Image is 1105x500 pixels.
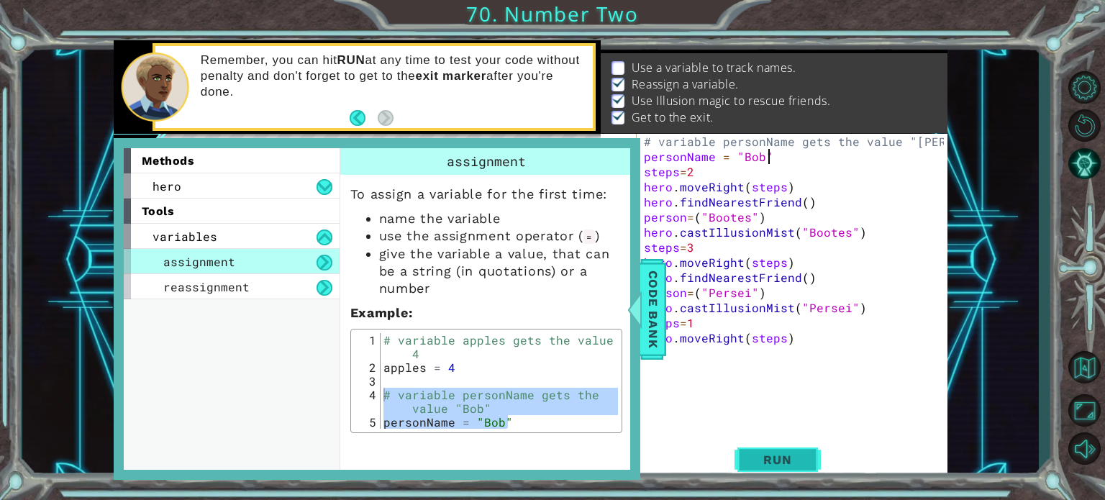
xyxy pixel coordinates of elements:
p: Use а variable to track names. [632,60,796,76]
button: Back to Map [1063,346,1105,388]
div: tools [124,199,340,224]
div: 1 [355,333,381,360]
button: Level Options [1063,71,1105,104]
span: assignment [447,153,526,170]
span: reassignment [163,279,250,294]
span: Code Bank [642,265,665,353]
button: Restart Level [1063,109,1105,142]
button: Mute [1063,432,1105,465]
span: tools [142,204,175,218]
img: Check mark for checkbox [611,109,626,121]
div: 5 [355,415,381,429]
img: Check mark for checkbox [611,93,626,104]
div: 1 [604,136,637,151]
p: To assign a variable for the first time: [350,186,622,203]
span: variables [153,229,217,244]
p: Reassign a variable. [632,76,739,92]
span: hero [153,178,181,194]
p: Use Illusion magic to rescue friends. [632,93,830,109]
code: = [583,229,595,244]
div: 4 [355,388,381,415]
span: : Incomplete [653,30,746,47]
button: Shift+Enter: Run current code. [735,442,821,477]
button: Back [350,110,378,126]
button: AI Hint [1063,147,1105,181]
li: name the variable [379,210,622,227]
strong: exit marker [416,69,487,83]
a: Back to Map [1063,344,1105,391]
strong: RUN [337,53,365,67]
p: Remember, you can hit at any time to test your code without penalty and don't forget to get to th... [201,53,583,100]
button: Next [378,110,394,126]
li: use the assignment operator ( ) [379,227,622,245]
img: Check mark for checkbox [611,76,626,88]
span: methods [142,154,195,168]
span: Example [350,305,409,320]
div: 3 [355,374,381,388]
div: 2 [355,360,381,374]
button: Maximize Browser [1063,394,1105,427]
span: assignment [163,254,235,269]
strong: : [350,305,413,320]
span: Run [749,453,806,467]
div: methods [124,148,340,173]
p: Get to the exit. [632,109,714,125]
li: give the variable a value, that can be a string (in quotations) or a number [379,245,622,297]
div: assignment [340,148,632,175]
